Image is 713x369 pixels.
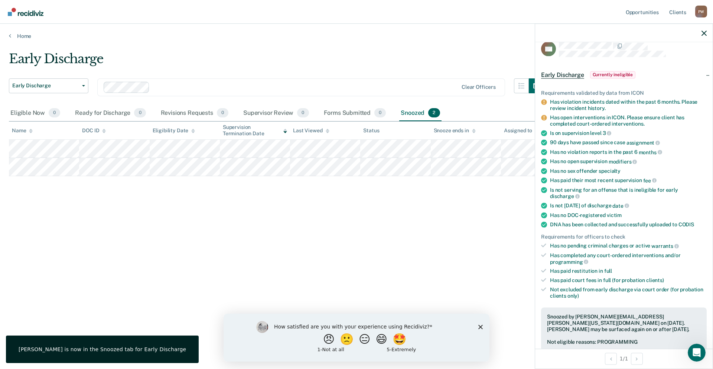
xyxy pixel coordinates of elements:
div: Has open interventions in ICON. Please ensure client has completed court-ordered interventions. [550,114,707,127]
div: Not eligible reasons: PROGRAMMING [547,339,701,345]
div: Snooze ends in [434,127,476,134]
span: Early Discharge [541,71,584,78]
div: Supervisor Review [242,105,310,122]
div: Requirements for officers to check [541,233,707,240]
div: [PERSON_NAME] is now in the Snoozed tab for Early Discharge [19,346,186,353]
div: Not excluded from early discharge via court order (for probation clients [550,286,707,299]
div: Assigned to [504,127,539,134]
span: only) [567,292,579,298]
span: 3 [603,130,612,136]
div: Has completed any court-ordered interventions and/or [550,252,707,265]
span: warrants [651,243,679,249]
a: Home [9,33,704,39]
div: Has paid their most recent supervision [550,177,707,184]
div: Name [12,127,33,134]
div: Has paid court fees in full (for probation [550,277,707,284]
div: Is on supervision level [550,130,707,136]
div: Snoozed [399,105,441,122]
div: DOC ID [82,127,106,134]
span: 2 [428,108,440,118]
div: Status [363,127,379,134]
span: discharge [550,193,580,199]
button: Previous Opportunity [605,353,617,365]
div: Has violation incidents dated within the past 6 months. Please review incident history. [550,99,707,111]
span: date [612,203,629,208]
div: 90 days have passed since case [550,139,707,146]
span: CODIS [678,221,694,227]
div: Clear officers [462,84,496,90]
span: 0 [297,108,309,118]
div: Is not [DATE] of discharge [550,202,707,209]
div: Has paid restitution in [550,268,707,274]
button: Next Opportunity [631,353,643,365]
div: Has no open supervision [550,158,707,165]
img: Recidiviz [8,8,43,16]
div: Has no pending criminal charges or active [550,243,707,249]
span: victim [607,212,622,218]
span: fee [643,177,657,183]
div: Early Discharge [9,51,544,72]
button: Profile dropdown button [695,6,707,17]
div: Is not serving for an offense that is ineligible for early [550,187,707,199]
div: Last Viewed [293,127,329,134]
span: modifiers [609,159,637,165]
span: programming [550,259,588,265]
span: months [639,149,662,155]
span: Early Discharge [12,82,79,89]
span: 0 [217,108,228,118]
span: 0 [134,108,146,118]
span: full [604,268,612,274]
div: Eligibility Date [153,127,195,134]
div: Revisions Requests [159,105,230,122]
span: assignment [626,139,660,145]
div: P W [695,6,707,17]
span: Currently ineligible [590,71,636,78]
div: DNA has been collected and successfully uploaded to [550,221,707,227]
iframe: Intercom live chat [688,344,706,362]
div: Ready for Discharge [74,105,147,122]
span: 0 [49,108,60,118]
div: 1 / 1 [535,349,713,368]
div: Has no violation reports in the past 6 [550,149,707,155]
div: Has no sex offender [550,168,707,174]
span: 0 [374,108,386,118]
iframe: Survey by Kim from Recidiviz [224,314,489,362]
span: specialty [599,168,621,174]
div: Early DischargeCurrently ineligible [535,63,713,87]
span: clients) [646,277,664,283]
div: Supervision Termination Date [223,124,287,137]
div: Snoozed by [PERSON_NAME][EMAIL_ADDRESS][PERSON_NAME][US_STATE][DOMAIN_NAME] on [DATE]. [PERSON_NA... [547,314,701,332]
div: Requirements validated by data from ICON [541,90,707,96]
div: Forms Submitted [322,105,388,122]
div: Has no DOC-registered [550,212,707,218]
div: Eligible Now [9,105,62,122]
